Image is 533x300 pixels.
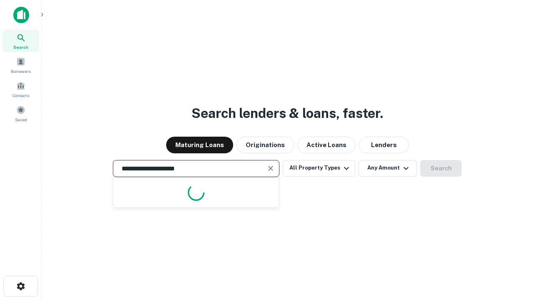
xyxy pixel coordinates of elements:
[192,103,383,123] h3: Search lenders & loans, faster.
[12,92,29,99] span: Contacts
[2,102,39,125] a: Saved
[2,54,39,76] a: Borrowers
[2,78,39,100] a: Contacts
[13,44,28,50] span: Search
[491,233,533,273] iframe: Chat Widget
[15,116,27,123] span: Saved
[13,7,29,23] img: capitalize-icon.png
[11,68,31,75] span: Borrowers
[297,137,356,153] button: Active Loans
[2,30,39,52] a: Search
[237,137,294,153] button: Originations
[359,160,417,177] button: Any Amount
[166,137,233,153] button: Maturing Loans
[265,162,276,174] button: Clear
[359,137,409,153] button: Lenders
[283,160,355,177] button: All Property Types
